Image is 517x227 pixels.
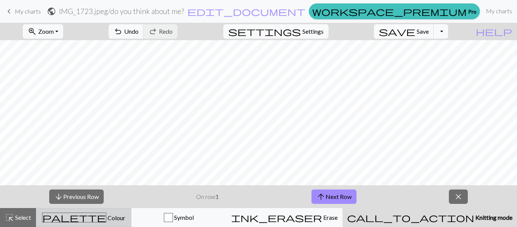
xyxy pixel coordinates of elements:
span: call_to_action [347,212,474,223]
button: Symbol [131,208,227,227]
span: Save [417,28,429,35]
span: public [47,6,56,17]
span: zoom_in [28,26,37,37]
button: Save [374,24,434,39]
span: Erase [322,214,338,221]
span: My charts [15,8,41,15]
span: arrow_downward [54,191,63,202]
button: SettingsSettings [223,24,329,39]
a: Pro [309,3,480,19]
a: My charts [483,3,515,19]
button: Zoom [23,24,63,39]
span: Colour [106,214,125,221]
h2: IMG_1723.jpeg / do you think about me? [59,7,184,16]
span: Zoom [38,28,54,35]
span: Settings [302,27,324,36]
span: palette [42,212,106,223]
button: Undo [109,24,144,39]
span: edit_document [187,6,305,17]
a: My charts [5,5,41,18]
i: Settings [228,27,301,36]
span: Select [14,214,31,221]
p: On row [196,192,219,201]
span: workspace_premium [312,6,467,17]
span: ink_eraser [231,212,322,223]
strong: 1 [215,193,219,200]
span: save [379,26,415,37]
span: settings [228,26,301,37]
span: keyboard_arrow_left [5,6,14,17]
span: undo [114,26,123,37]
button: Knitting mode [343,208,517,227]
span: highlight_alt [5,212,14,223]
button: Colour [36,208,131,227]
button: Previous Row [49,189,104,204]
span: Symbol [173,214,194,221]
button: Next Row [311,189,357,204]
span: arrow_upward [316,191,325,202]
span: close [454,191,463,202]
span: Knitting mode [474,214,512,221]
button: Erase [226,208,343,227]
span: help [476,26,512,37]
span: Undo [124,28,139,35]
